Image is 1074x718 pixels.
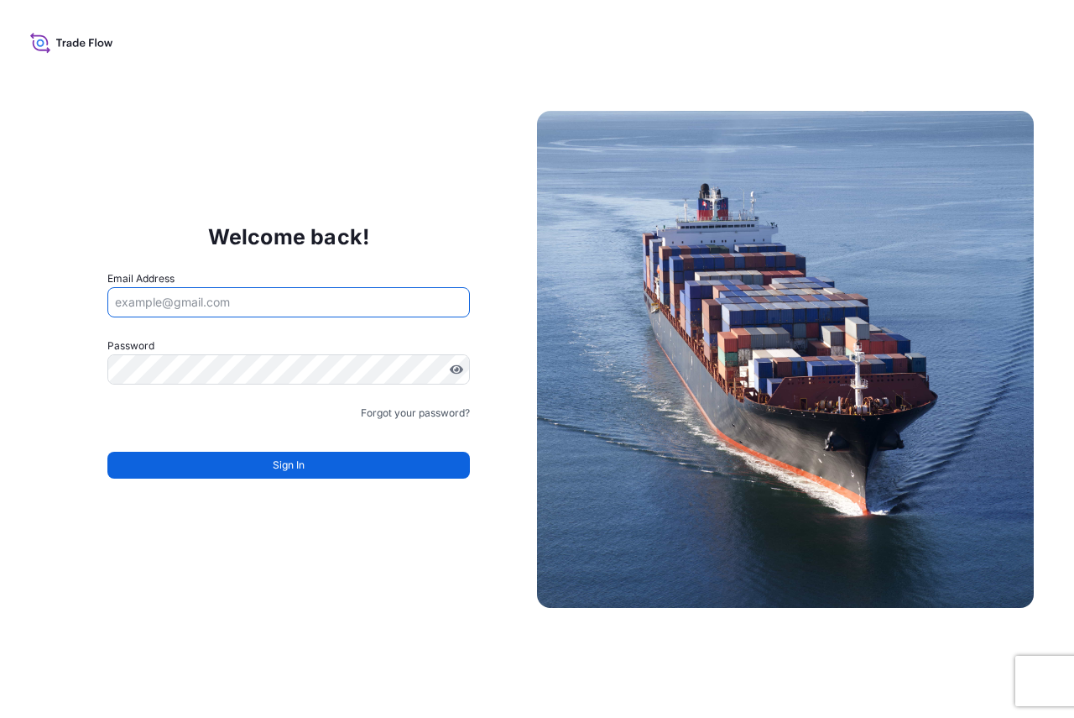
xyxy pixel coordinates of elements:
[273,457,305,474] span: Sign In
[107,338,470,354] label: Password
[107,452,470,479] button: Sign In
[208,223,370,250] p: Welcome back!
[107,270,175,287] label: Email Address
[107,287,470,317] input: example@gmail.com
[361,405,470,422] a: Forgot your password?
[450,363,463,376] button: Show password
[537,111,1034,608] img: Ship illustration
